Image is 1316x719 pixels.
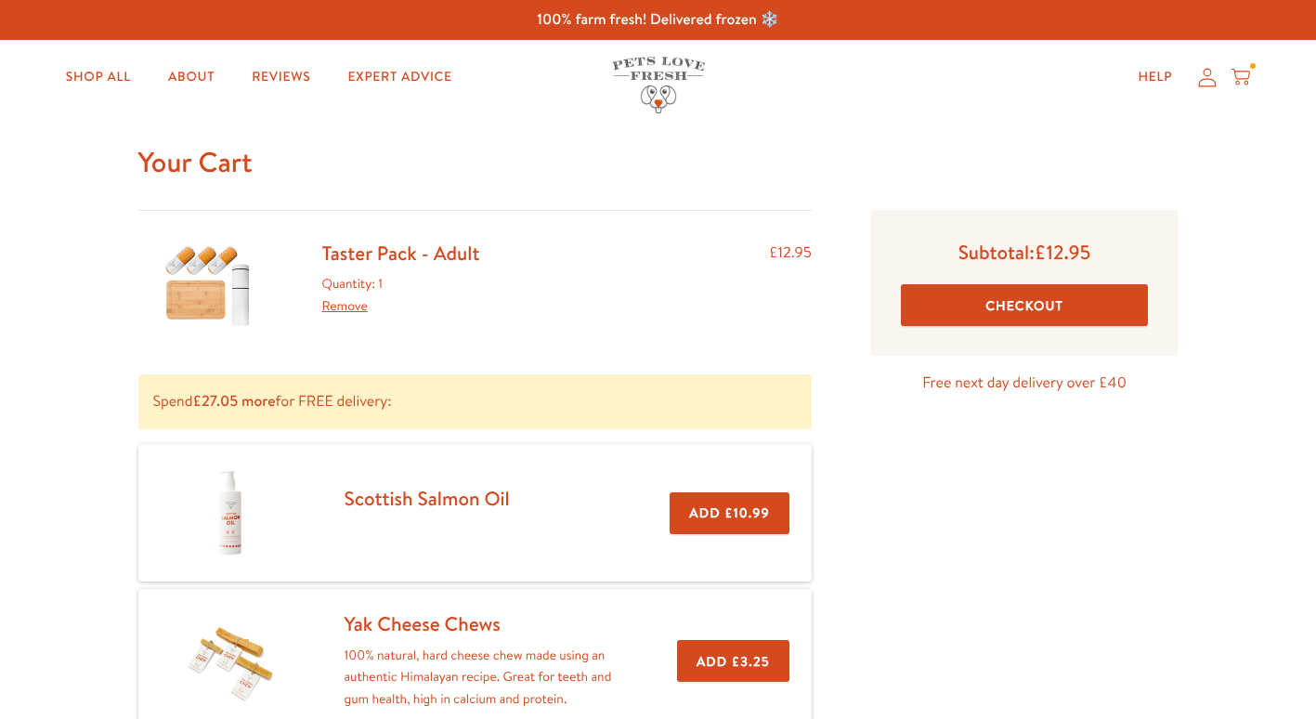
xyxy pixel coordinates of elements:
p: Free next day delivery over £40 [871,371,1179,396]
div: Quantity: 1 [322,273,480,318]
span: £12.95 [1035,239,1091,266]
p: Subtotal: [901,240,1149,265]
img: Scottish Salmon Oil [184,466,277,559]
h1: Your Cart [138,144,1179,180]
button: Checkout [901,284,1149,326]
a: Shop All [51,59,146,96]
a: Help [1123,59,1187,96]
a: Remove [322,296,368,315]
a: Yak Cheese Chews [345,610,501,637]
p: 100% natural, hard cheese chew made using an authentic Himalayan recipe. Great for teeth and gum ... [345,645,618,711]
img: Pets Love Fresh [612,57,705,113]
a: Expert Advice [333,59,467,96]
img: Yak Cheese Chews [184,615,277,708]
a: Scottish Salmon Oil [345,485,510,512]
button: Add £10.99 [670,492,788,534]
a: Reviews [237,59,325,96]
div: £12.95 [769,241,812,330]
img: Taster Pack - Adult [162,241,254,330]
button: Add £3.25 [677,640,789,682]
p: Spend for FREE delivery: [138,374,812,429]
a: About [153,59,229,96]
a: Taster Pack - Adult [322,240,480,267]
b: £27.05 more [192,391,275,412]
